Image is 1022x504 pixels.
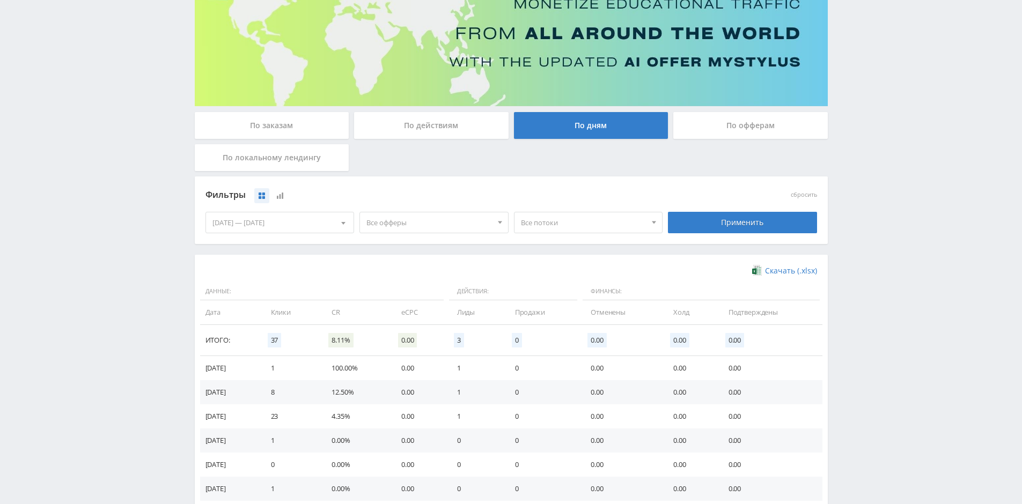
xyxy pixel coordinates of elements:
td: 0.00% [321,428,391,453]
span: 0.00 [670,333,689,347]
span: 37 [268,333,282,347]
td: 0.00 [580,453,663,477]
td: 0.00 [391,477,446,501]
td: 0.00 [391,380,446,404]
td: 0.00% [321,477,391,501]
button: сбросить [791,191,817,198]
td: 1 [260,356,321,380]
td: Холд [663,300,717,324]
td: CR [321,300,391,324]
span: Данные: [200,283,444,301]
div: [DATE] — [DATE] [206,212,354,233]
td: 1 [446,380,504,404]
div: По локальному лендингу [195,144,349,171]
td: 1 [446,356,504,380]
span: Действия: [449,283,577,301]
div: По дням [514,112,668,139]
td: [DATE] [200,404,260,428]
td: 1 [260,428,321,453]
td: Подтверждены [718,300,822,324]
div: По офферам [673,112,828,139]
td: 1 [446,404,504,428]
td: 0.00 [718,356,822,380]
span: 0.00 [587,333,606,347]
div: Фильтры [205,187,663,203]
td: 0.00 [391,356,446,380]
td: 0.00 [663,404,717,428]
td: Клики [260,300,321,324]
span: 8.11% [328,333,353,347]
td: 0.00 [718,453,822,477]
span: 0 [512,333,522,347]
td: 0.00 [663,356,717,380]
td: 0.00 [391,453,446,477]
td: 23 [260,404,321,428]
td: 0.00 [663,428,717,453]
td: 0 [446,453,504,477]
td: [DATE] [200,453,260,477]
td: 0.00 [663,453,717,477]
td: Лиды [446,300,504,324]
span: Все офферы [366,212,492,233]
td: 0.00 [718,404,822,428]
span: Скачать (.xlsx) [765,266,817,275]
td: Итого: [200,325,260,356]
img: xlsx [752,265,761,276]
td: 0.00 [580,380,663,404]
td: 0.00 [718,428,822,453]
td: 1 [260,477,321,501]
td: 0.00 [391,404,446,428]
td: Дата [200,300,260,324]
span: 0.00 [398,333,417,347]
td: 0 [504,404,580,428]
span: 0.00 [725,333,744,347]
td: 0.00 [718,477,822,501]
td: 100.00% [321,356,391,380]
td: 0.00 [391,428,446,453]
span: Финансы: [583,283,819,301]
a: Скачать (.xlsx) [752,265,817,276]
td: 0.00 [580,404,663,428]
span: 3 [454,333,464,347]
td: eCPC [391,300,446,324]
td: 12.50% [321,380,391,404]
td: [DATE] [200,380,260,404]
td: 0.00 [663,380,717,404]
td: [DATE] [200,477,260,501]
td: 0.00% [321,453,391,477]
td: 0.00 [580,356,663,380]
div: По заказам [195,112,349,139]
td: 0 [446,477,504,501]
span: Все потоки [521,212,646,233]
td: 0.00 [663,477,717,501]
div: Применить [668,212,817,233]
td: 0 [504,428,580,453]
td: 4.35% [321,404,391,428]
td: 8 [260,380,321,404]
td: Отменены [580,300,663,324]
td: 0 [504,453,580,477]
td: 0.00 [718,380,822,404]
td: 0 [260,453,321,477]
td: 0.00 [580,428,663,453]
td: [DATE] [200,356,260,380]
td: Продажи [504,300,580,324]
td: [DATE] [200,428,260,453]
div: По действиям [354,112,509,139]
td: 0 [504,477,580,501]
td: 0 [504,380,580,404]
td: 0 [446,428,504,453]
td: 0 [504,356,580,380]
td: 0.00 [580,477,663,501]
